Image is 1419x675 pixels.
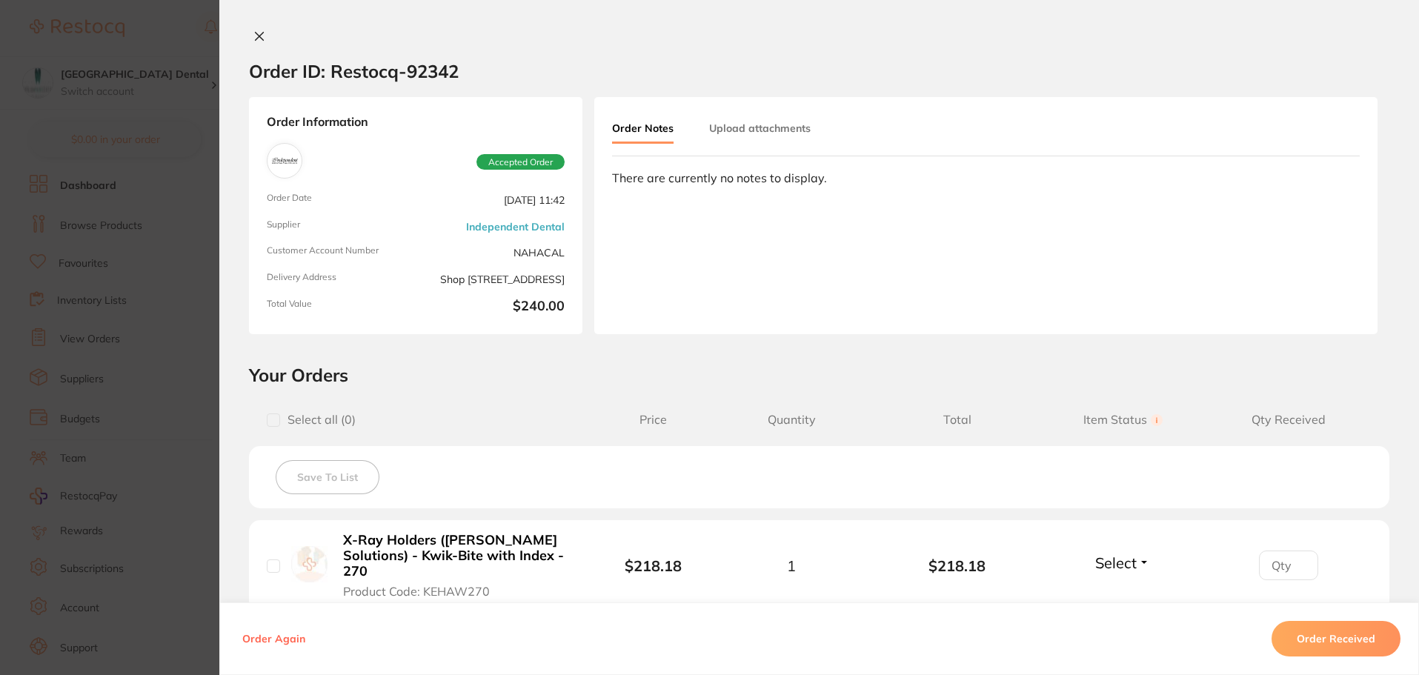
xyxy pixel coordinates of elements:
b: $218.18 [625,556,682,575]
button: Order Notes [612,115,674,144]
span: Select all ( 0 ) [280,413,356,427]
button: X-Ray Holders ([PERSON_NAME] Solutions) - Kwik-Bite with Index - 270 Product Code: KEHAW270 [339,532,576,599]
span: Item Status [1040,413,1206,427]
span: Total [874,413,1040,427]
span: Order Date [267,193,410,207]
span: Shop [STREET_ADDRESS] [422,272,565,287]
span: Delivery Address [267,272,410,287]
strong: Order Information [267,115,565,131]
span: [DATE] 11:42 [422,193,565,207]
h2: Your Orders [249,364,1389,386]
button: Order Again [238,632,310,645]
button: Upload attachments [709,115,811,142]
span: Accepted Order [476,154,565,170]
span: 1 [787,557,796,574]
span: Select [1095,553,1137,572]
b: $240.00 [422,299,565,316]
a: Independent Dental [466,221,565,233]
b: $218.18 [874,557,1040,574]
button: Save To List [276,460,379,494]
img: Independent Dental [270,147,299,175]
input: Qty [1259,551,1318,580]
span: Supplier [267,219,410,234]
span: Customer Account Number [267,245,410,260]
img: X-Ray Holders (Hawe Solutions) - Kwik-Bite with Index - 270 [291,546,328,582]
span: Qty Received [1206,413,1372,427]
b: X-Ray Holders ([PERSON_NAME] Solutions) - Kwik-Bite with Index - 270 [343,533,572,579]
span: Total Value [267,299,410,316]
h2: Order ID: Restocq- 92342 [249,60,459,82]
span: Product Code: KEHAW270 [343,585,490,598]
span: NAHACAL [422,245,565,260]
div: There are currently no notes to display. [612,171,1360,184]
span: Quantity [708,413,874,427]
button: Select [1091,553,1154,572]
button: Order Received [1272,621,1400,656]
span: Price [598,413,708,427]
